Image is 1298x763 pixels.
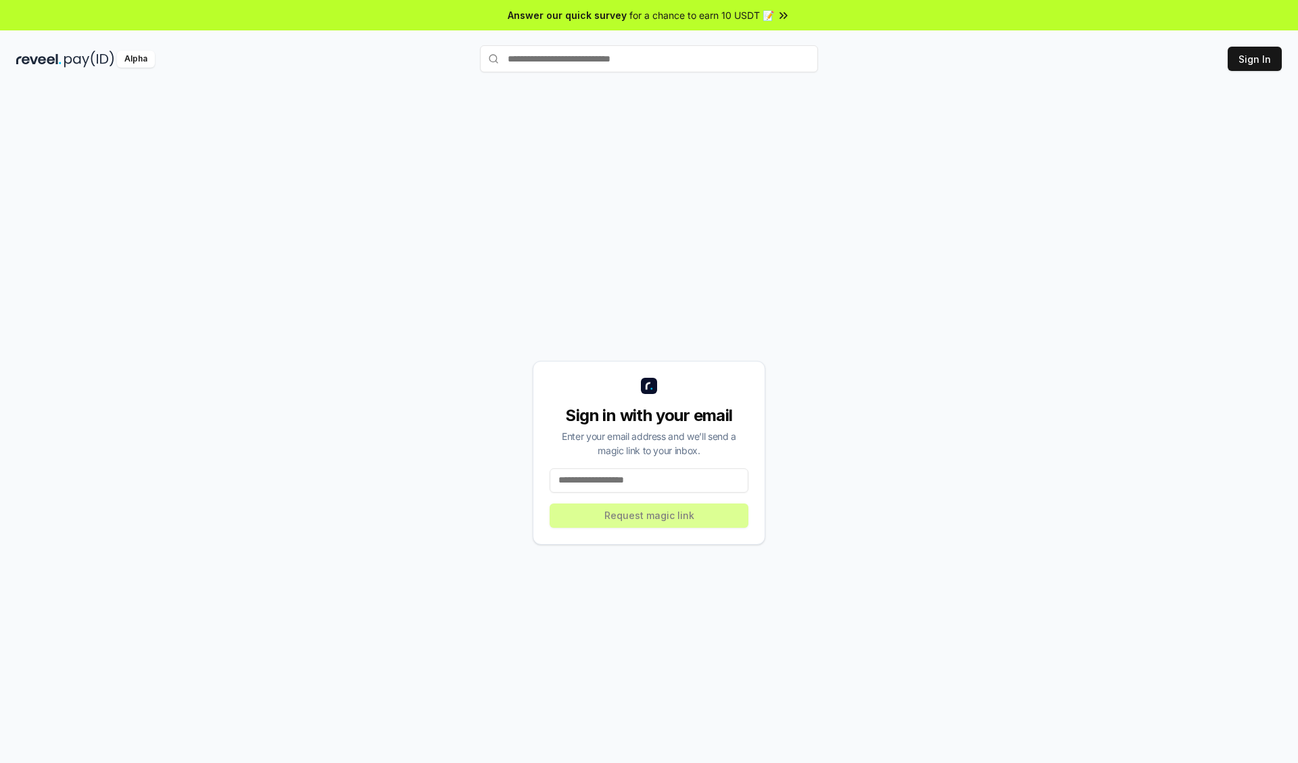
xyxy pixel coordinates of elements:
img: logo_small [641,378,657,394]
img: pay_id [64,51,114,68]
span: Answer our quick survey [508,8,627,22]
div: Enter your email address and we’ll send a magic link to your inbox. [550,429,748,458]
div: Sign in with your email [550,405,748,426]
button: Sign In [1228,47,1282,71]
div: Alpha [117,51,155,68]
span: for a chance to earn 10 USDT 📝 [629,8,774,22]
img: reveel_dark [16,51,62,68]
